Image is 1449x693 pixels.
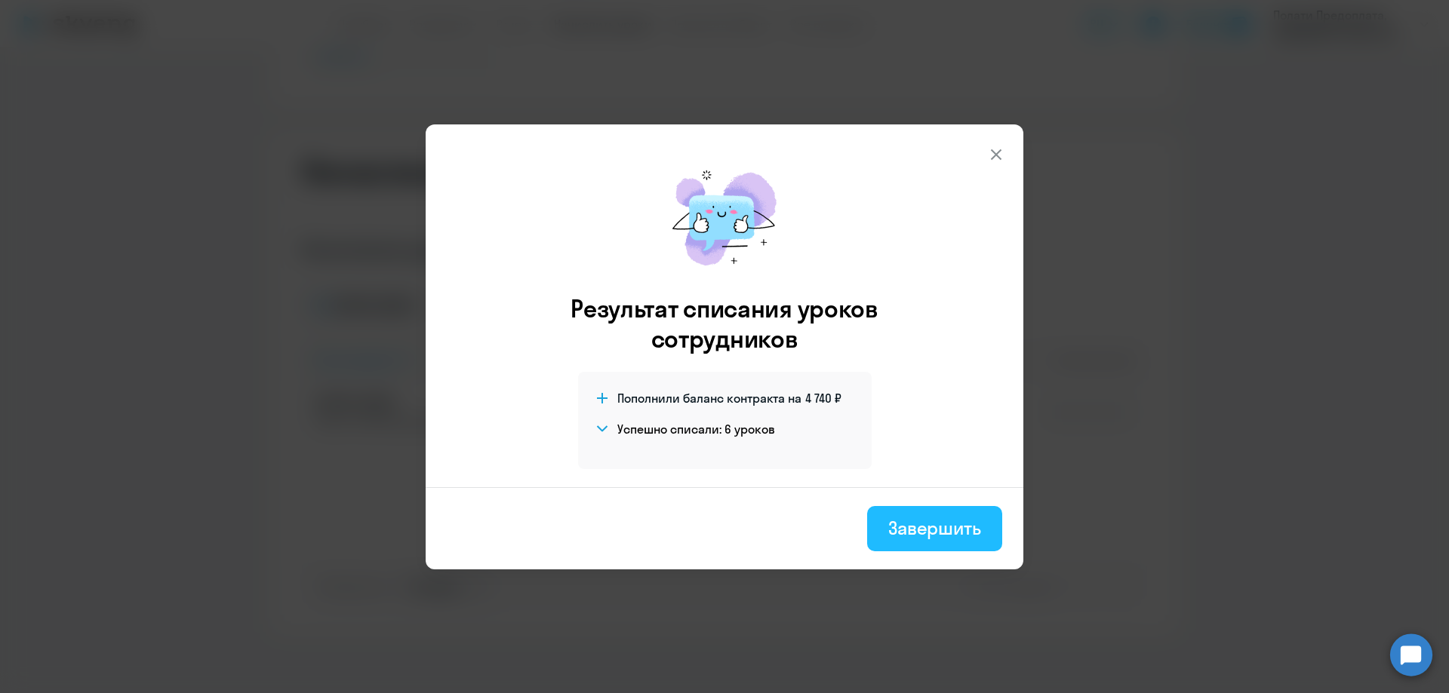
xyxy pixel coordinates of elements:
h4: Успешно списали: 6 уроков [617,421,775,437]
span: 4 740 ₽ [805,390,841,406]
img: mirage-message.png [657,155,792,281]
span: Пополнили баланс контракта на [617,390,801,406]
button: Завершить [867,506,1002,551]
div: Завершить [888,516,981,540]
h3: Результат списания уроков сотрудников [550,293,899,354]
